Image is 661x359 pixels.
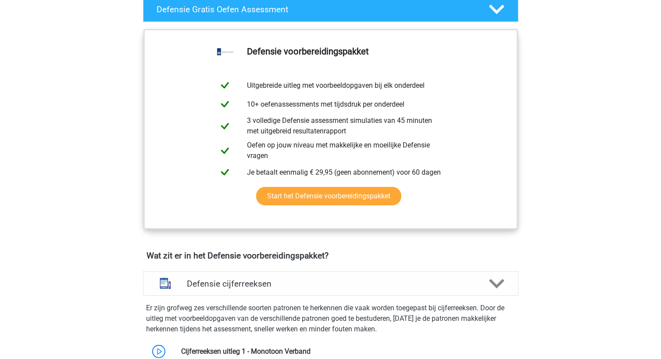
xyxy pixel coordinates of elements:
img: cijferreeksen [154,272,177,295]
h4: Wat zit er in het Defensie voorbereidingspakket? [147,251,515,261]
p: Er zijn grofweg zes verschillende soorten patronen te herkennen die vaak worden toegepast bij cij... [146,303,515,334]
h4: Defensie cijferreeksen [187,279,474,289]
h4: Defensie Gratis Oefen Assessment [157,4,475,14]
a: cijferreeksen Defensie cijferreeksen [139,271,522,296]
div: Cijferreeksen uitleg 1 - Monotoon Verband [175,346,518,357]
a: Start het Defensie voorbereidingspakket [256,187,401,205]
